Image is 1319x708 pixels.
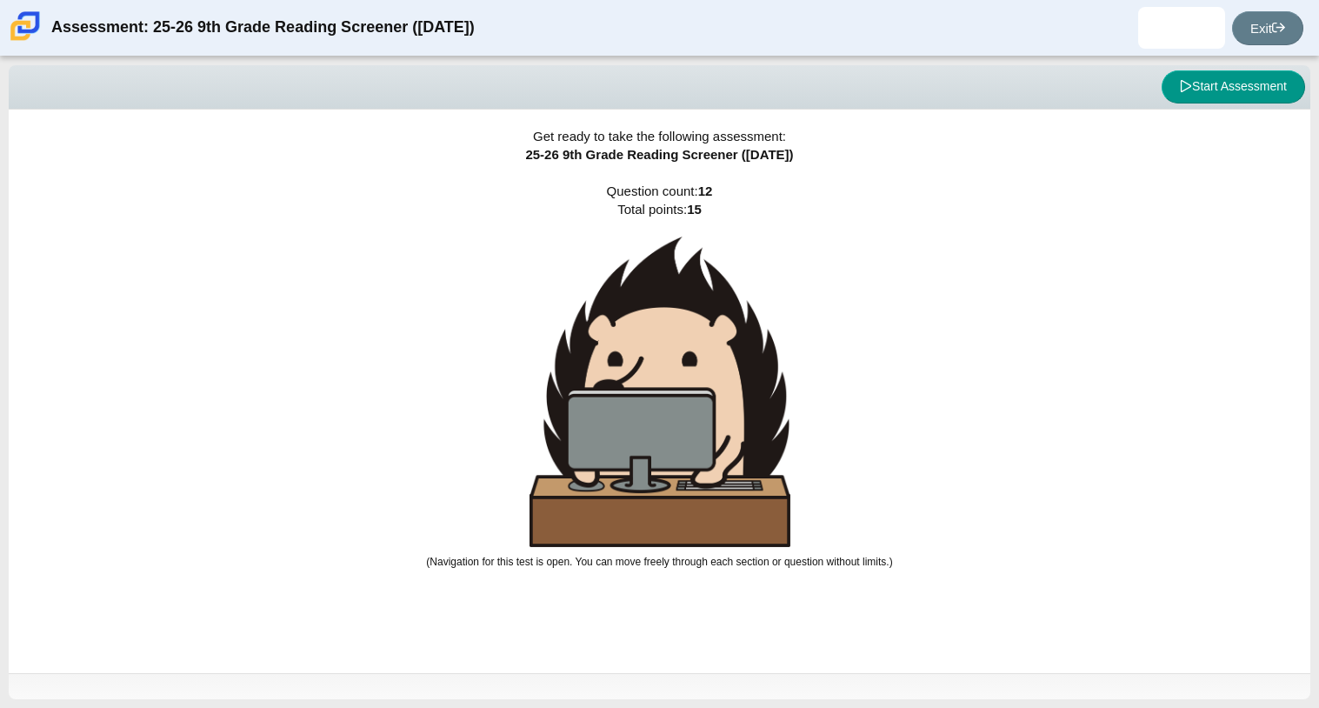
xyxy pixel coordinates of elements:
[7,8,43,44] img: Carmen School of Science & Technology
[1162,70,1305,104] button: Start Assessment
[426,556,892,568] small: (Navigation for this test is open. You can move freely through each section or question without l...
[698,184,713,198] b: 12
[51,7,475,49] div: Assessment: 25-26 9th Grade Reading Screener ([DATE])
[533,129,786,144] span: Get ready to take the following assessment:
[525,147,793,162] span: 25-26 9th Grade Reading Screener ([DATE])
[687,202,702,217] b: 15
[426,184,892,568] span: Question count: Total points:
[1232,11,1303,45] a: Exit
[1168,14,1196,42] img: jashawn.sanders.RdACn3
[530,237,790,547] img: hedgehog-behind-computer-large.png
[7,32,43,47] a: Carmen School of Science & Technology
